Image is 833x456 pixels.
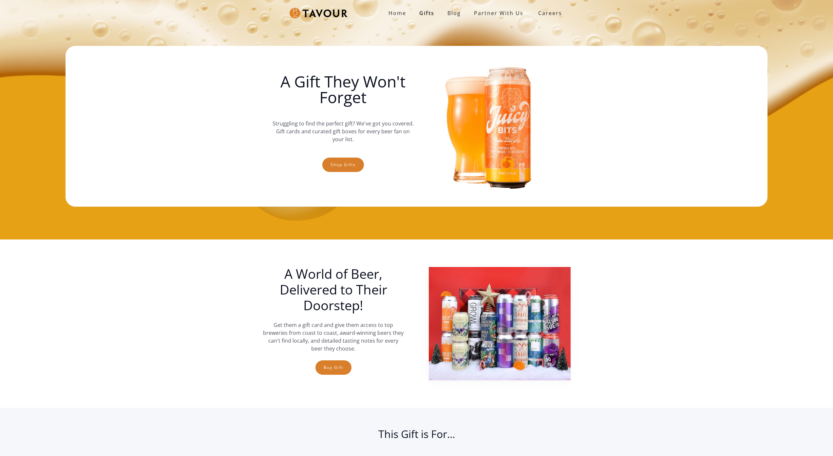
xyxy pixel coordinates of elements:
strong: Home [388,9,406,17]
a: Gifts [413,7,441,20]
a: Home [382,7,413,20]
h1: A Gift They Won't Forget [272,74,414,105]
h1: A World of Beer, Delivered to Their Doorstep! [263,266,404,313]
a: Shop gifts [322,158,364,172]
h2: This Gift is For... [263,427,571,447]
a: Careers [530,4,567,22]
strong: Careers [538,7,562,20]
a: partner with us [467,7,530,20]
p: Struggling to find the perfect gift? We've got you covered. Gift cards and curated gift boxes for... [272,113,414,150]
a: Buy Gift [315,360,351,375]
p: Get them a gift card and give them access to top breweries from coast to coast, award-winning bee... [263,321,404,352]
a: Blog [441,7,467,20]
